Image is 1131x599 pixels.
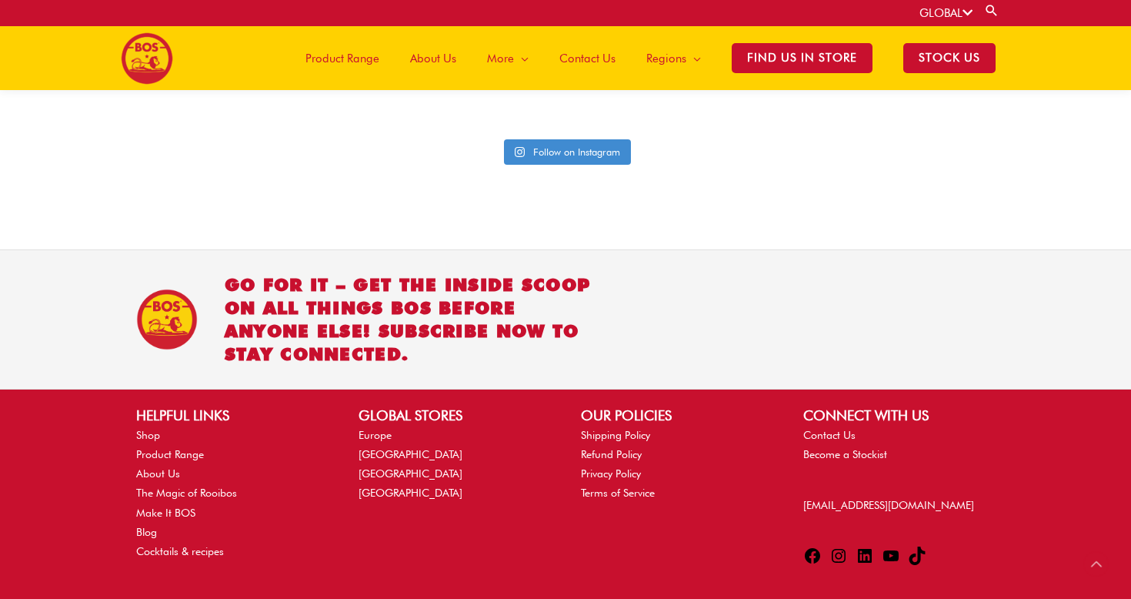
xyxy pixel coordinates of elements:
a: [GEOGRAPHIC_DATA] [359,487,462,499]
a: Make It BOS [136,507,195,519]
a: [GEOGRAPHIC_DATA] [359,448,462,460]
nav: GLOBAL STORES [359,426,550,504]
a: The Magic of Rooibos [136,487,237,499]
span: Find Us in Store [732,43,872,73]
a: Refund Policy [581,448,642,460]
a: Cocktails & recipes [136,545,224,557]
a: Contact Us [803,429,856,441]
span: STOCK US [903,43,996,73]
a: Become a Stockist [803,448,887,460]
img: BOS Ice Tea [136,289,198,350]
span: Follow on Instagram [533,146,620,158]
h2: GLOBAL STORES [359,405,550,426]
img: BOS logo finals-200px [121,32,173,85]
a: [EMAIL_ADDRESS][DOMAIN_NAME] [803,499,974,511]
span: Regions [646,35,686,82]
a: Privacy Policy [581,467,641,480]
a: Blog [136,526,157,538]
a: STOCK US [888,26,1011,90]
a: About Us [395,26,472,90]
h2: CONNECT WITH US [803,405,995,426]
nav: CONNECT WITH US [803,426,995,464]
a: Product Range [290,26,395,90]
a: Terms of Service [581,487,655,499]
h2: HELPFUL LINKS [136,405,328,426]
a: More [472,26,544,90]
a: Product Range [136,448,204,460]
span: More [487,35,514,82]
a: [GEOGRAPHIC_DATA] [359,467,462,480]
a: Europe [359,429,392,441]
span: Contact Us [559,35,616,82]
nav: Site Navigation [279,26,1011,90]
h2: Go for it – get the inside scoop on all things BOS before anyone else! Subscribe now to stay conn... [225,273,599,366]
nav: HELPFUL LINKS [136,426,328,561]
span: About Us [410,35,456,82]
a: Contact Us [544,26,631,90]
nav: OUR POLICIES [581,426,772,504]
a: Shipping Policy [581,429,650,441]
a: GLOBAL [919,6,973,20]
a: Regions [631,26,716,90]
a: Shop [136,429,160,441]
h2: OUR POLICIES [581,405,772,426]
a: About Us [136,467,180,480]
a: Search button [984,3,999,18]
a: Find Us in Store [716,26,888,90]
svg: Instagram [515,146,525,158]
a: Instagram Follow on Instagram [504,139,631,166]
span: Product Range [305,35,379,82]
